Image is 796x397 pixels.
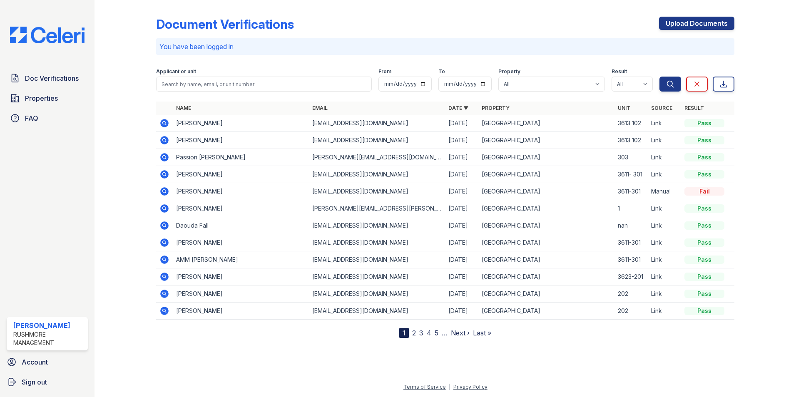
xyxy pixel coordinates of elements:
div: | [449,384,450,390]
a: 5 [435,329,438,337]
td: [DATE] [445,200,478,217]
td: Link [648,166,681,183]
td: 3611-301 [614,234,648,251]
td: Link [648,132,681,149]
td: [DATE] [445,268,478,285]
a: Email [312,105,328,111]
a: Properties [7,90,88,107]
td: Manual [648,183,681,200]
a: FAQ [7,110,88,127]
td: [GEOGRAPHIC_DATA] [478,166,614,183]
td: [EMAIL_ADDRESS][DOMAIN_NAME] [309,303,445,320]
div: Pass [684,273,724,281]
td: [GEOGRAPHIC_DATA] [478,217,614,234]
td: Link [648,285,681,303]
td: [PERSON_NAME][EMAIL_ADDRESS][DOMAIN_NAME] [309,149,445,166]
td: [PERSON_NAME] [173,166,309,183]
a: Sign out [3,374,91,390]
div: Pass [684,153,724,161]
span: … [442,328,448,338]
a: Last » [473,329,491,337]
td: [DATE] [445,303,478,320]
a: Upload Documents [659,17,734,30]
td: Link [648,149,681,166]
td: [GEOGRAPHIC_DATA] [478,132,614,149]
td: Link [648,115,681,132]
td: 3611-301 [614,183,648,200]
div: Document Verifications [156,17,294,32]
a: 4 [427,329,431,337]
label: Result [612,68,627,75]
td: [GEOGRAPHIC_DATA] [478,200,614,217]
td: [DATE] [445,234,478,251]
td: [DATE] [445,285,478,303]
td: [PERSON_NAME] [173,115,309,132]
a: Name [176,105,191,111]
td: Link [648,268,681,285]
span: Doc Verifications [25,73,79,83]
td: [DATE] [445,132,478,149]
div: Pass [684,290,724,298]
div: Pass [684,204,724,213]
td: [EMAIL_ADDRESS][DOMAIN_NAME] [309,217,445,234]
td: Link [648,251,681,268]
td: 3623-201 [614,268,648,285]
td: [DATE] [445,149,478,166]
a: Source [651,105,672,111]
td: Passion [PERSON_NAME] [173,149,309,166]
td: 202 [614,285,648,303]
span: Account [22,357,48,367]
div: 1 [399,328,409,338]
td: Link [648,200,681,217]
td: [DATE] [445,166,478,183]
td: Link [648,217,681,234]
td: [PERSON_NAME] [173,285,309,303]
img: CE_Logo_Blue-a8612792a0a2168367f1c8372b55b34899dd931a85d93a1a3d3e32e68fde9ad4.png [3,27,91,43]
label: From [378,68,391,75]
a: Property [482,105,510,111]
td: [EMAIL_ADDRESS][DOMAIN_NAME] [309,166,445,183]
td: 202 [614,303,648,320]
td: [PERSON_NAME] [173,200,309,217]
td: [GEOGRAPHIC_DATA] [478,115,614,132]
td: [GEOGRAPHIC_DATA] [478,234,614,251]
span: Properties [25,93,58,103]
td: 303 [614,149,648,166]
td: [GEOGRAPHIC_DATA] [478,251,614,268]
td: [DATE] [445,251,478,268]
td: [EMAIL_ADDRESS][DOMAIN_NAME] [309,115,445,132]
td: [GEOGRAPHIC_DATA] [478,303,614,320]
div: Pass [684,119,724,127]
td: [PERSON_NAME] [173,268,309,285]
div: Pass [684,221,724,230]
td: 1 [614,200,648,217]
td: [GEOGRAPHIC_DATA] [478,285,614,303]
span: FAQ [25,113,38,123]
a: Result [684,105,704,111]
div: Fail [684,187,724,196]
label: Applicant or unit [156,68,196,75]
td: [EMAIL_ADDRESS][DOMAIN_NAME] [309,183,445,200]
a: Date ▼ [448,105,468,111]
td: nan [614,217,648,234]
td: [EMAIL_ADDRESS][DOMAIN_NAME] [309,132,445,149]
td: [DATE] [445,183,478,200]
span: Sign out [22,377,47,387]
td: [EMAIL_ADDRESS][DOMAIN_NAME] [309,251,445,268]
td: [DATE] [445,217,478,234]
td: Link [648,234,681,251]
td: 3611- 301 [614,166,648,183]
div: Pass [684,238,724,247]
a: Privacy Policy [453,384,488,390]
div: Pass [684,136,724,144]
label: To [438,68,445,75]
input: Search by name, email, or unit number [156,77,372,92]
a: Next › [451,329,470,337]
a: Account [3,354,91,370]
td: [PERSON_NAME] [173,183,309,200]
td: AMM [PERSON_NAME] [173,251,309,268]
td: Link [648,303,681,320]
td: [DATE] [445,115,478,132]
td: [EMAIL_ADDRESS][DOMAIN_NAME] [309,268,445,285]
td: 3613 102 [614,115,648,132]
